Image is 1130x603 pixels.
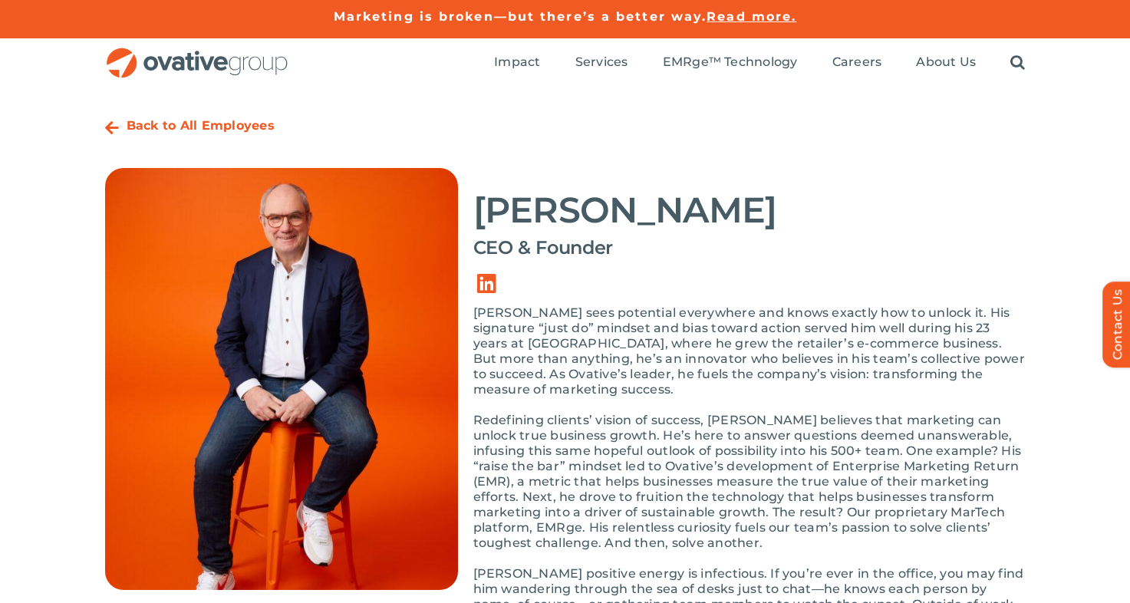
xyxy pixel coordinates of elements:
[127,118,275,133] a: Back to All Employees
[334,9,707,24] a: Marketing is broken—but there’s a better way.
[832,54,882,70] span: Careers
[663,54,798,71] a: EMRge™ Technology
[663,54,798,70] span: EMRge™ Technology
[916,54,976,70] span: About Us
[494,54,540,70] span: Impact
[473,237,1026,259] h4: CEO & Founder
[473,413,1026,551] p: Redefining clients’ vision of success, [PERSON_NAME] believes that marketing can unlock true busi...
[832,54,882,71] a: Careers
[575,54,628,71] a: Services
[466,262,509,305] a: Link to https://www.linkedin.com/in/dalenitschke/
[105,168,458,590] img: Bio_-_Dale[1]
[1010,54,1025,71] a: Search
[916,54,976,71] a: About Us
[494,54,540,71] a: Impact
[707,9,796,24] a: Read more.
[473,305,1026,397] p: [PERSON_NAME] sees potential everywhere and knows exactly how to unlock it. His signature “just d...
[105,46,289,61] a: OG_Full_horizontal_RGB
[575,54,628,70] span: Services
[494,38,1025,87] nav: Menu
[473,191,1026,229] h2: [PERSON_NAME]
[105,120,119,136] a: Link to https://ovative.com/about-us/people/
